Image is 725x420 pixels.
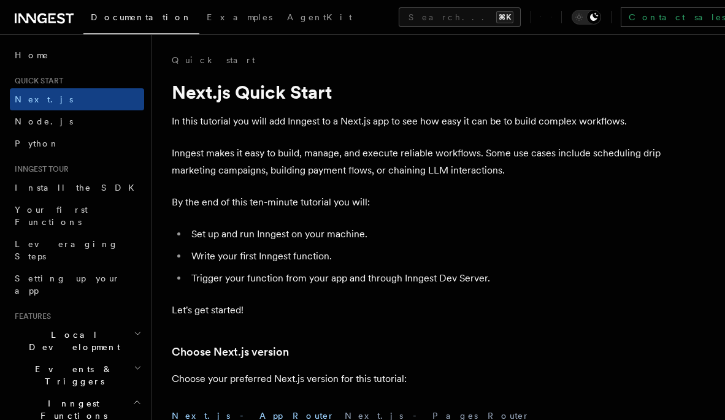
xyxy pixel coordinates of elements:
[10,76,63,86] span: Quick start
[172,113,662,130] p: In this tutorial you will add Inngest to a Next.js app to see how easy it can be to build complex...
[15,205,88,227] span: Your first Functions
[207,12,272,22] span: Examples
[172,302,662,319] p: Let's get started!
[10,110,144,132] a: Node.js
[10,199,144,233] a: Your first Functions
[10,233,144,267] a: Leveraging Steps
[172,343,289,361] a: Choose Next.js version
[83,4,199,34] a: Documentation
[188,248,662,265] li: Write your first Inngest function.
[15,116,73,126] span: Node.js
[15,239,118,261] span: Leveraging Steps
[10,164,69,174] span: Inngest tour
[496,11,513,23] kbd: ⌘K
[399,7,521,27] button: Search...⌘K
[280,4,359,33] a: AgentKit
[10,44,144,66] a: Home
[10,88,144,110] a: Next.js
[10,177,144,199] a: Install the SDK
[10,267,144,302] a: Setting up your app
[91,12,192,22] span: Documentation
[15,94,73,104] span: Next.js
[188,226,662,243] li: Set up and run Inngest on your machine.
[10,324,144,358] button: Local Development
[172,54,255,66] a: Quick start
[10,363,134,388] span: Events & Triggers
[188,270,662,287] li: Trigger your function from your app and through Inngest Dev Server.
[15,139,59,148] span: Python
[572,10,601,25] button: Toggle dark mode
[172,145,662,179] p: Inngest makes it easy to build, manage, and execute reliable workflows. Some use cases include sc...
[287,12,352,22] span: AgentKit
[10,132,144,155] a: Python
[10,311,51,321] span: Features
[199,4,280,33] a: Examples
[172,370,662,388] p: Choose your preferred Next.js version for this tutorial:
[15,49,49,61] span: Home
[10,358,144,392] button: Events & Triggers
[172,194,662,211] p: By the end of this ten-minute tutorial you will:
[10,329,134,353] span: Local Development
[15,183,142,193] span: Install the SDK
[172,81,662,103] h1: Next.js Quick Start
[15,273,120,296] span: Setting up your app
